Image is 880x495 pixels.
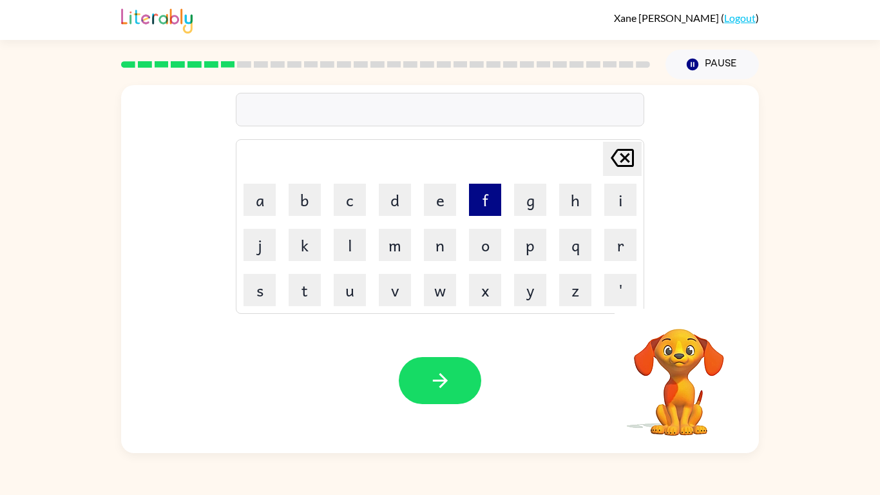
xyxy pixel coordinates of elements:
button: k [289,229,321,261]
button: x [469,274,501,306]
button: p [514,229,546,261]
button: w [424,274,456,306]
button: a [244,184,276,216]
button: v [379,274,411,306]
button: h [559,184,591,216]
button: f [469,184,501,216]
a: Logout [724,12,756,24]
button: o [469,229,501,261]
video: Your browser must support playing .mp4 files to use Literably. Please try using another browser. [615,309,743,438]
button: z [559,274,591,306]
button: c [334,184,366,216]
button: b [289,184,321,216]
button: t [289,274,321,306]
button: d [379,184,411,216]
button: e [424,184,456,216]
button: j [244,229,276,261]
img: Literably [121,5,193,34]
button: Pause [665,50,759,79]
button: ' [604,274,636,306]
button: g [514,184,546,216]
button: n [424,229,456,261]
button: m [379,229,411,261]
button: y [514,274,546,306]
button: r [604,229,636,261]
button: l [334,229,366,261]
button: q [559,229,591,261]
button: i [604,184,636,216]
div: ( ) [614,12,759,24]
button: s [244,274,276,306]
button: u [334,274,366,306]
span: Xane [PERSON_NAME] [614,12,721,24]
